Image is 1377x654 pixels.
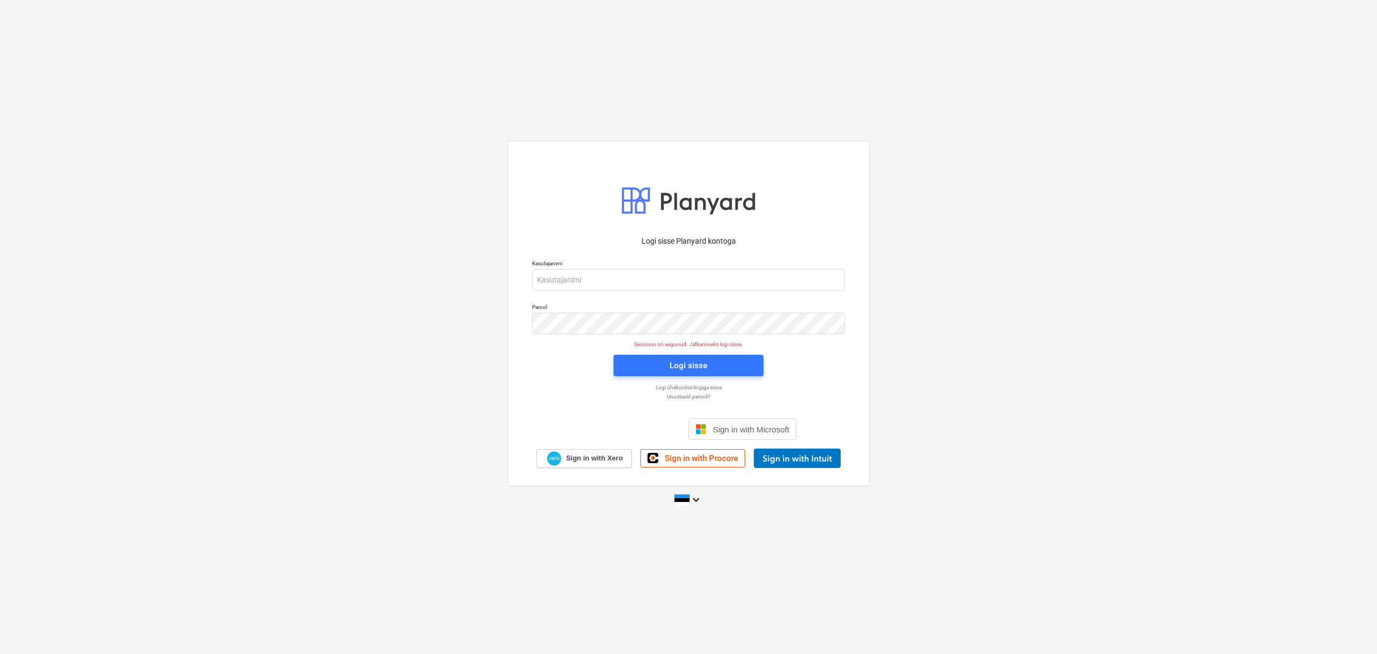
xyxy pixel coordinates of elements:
span: Sign in with Xero [566,453,623,463]
button: Logi sisse [613,355,764,376]
a: Sign in with Xero [536,449,632,468]
p: Kasutajanimi [532,260,845,269]
iframe: Sign in with Google Button [575,417,685,441]
div: Logi sisse [670,359,707,373]
a: Sign in with Procore [640,449,745,467]
a: Unustasid parooli? [527,393,850,400]
p: Logi sisse Planyard kontoga [532,236,845,247]
span: Sign in with Procore [665,453,738,463]
p: Parool [532,304,845,313]
p: Sessioon on aegunud. Jätkamiseks logi sisse. [526,341,851,348]
span: Sign in with Microsoft [713,425,789,434]
a: Logi ühekordse lingiga sisse [527,384,850,391]
img: Microsoft logo [696,424,706,435]
img: Xero logo [547,451,561,466]
i: keyboard_arrow_down [690,493,703,506]
input: Kasutajanimi [532,269,845,291]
